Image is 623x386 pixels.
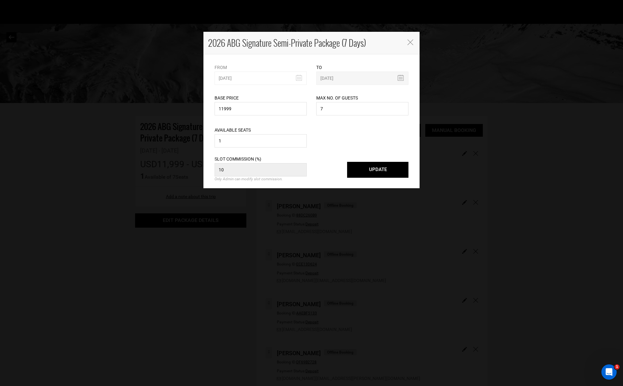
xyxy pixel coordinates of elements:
[316,64,322,71] label: To
[215,95,239,101] label: Base Price
[215,163,307,176] input: Slot Commission
[215,156,261,162] label: Slot Commission (%)
[208,37,400,49] h4: 2026 ABG Signature Semi-Private Package (7 Days)
[215,102,307,115] input: Price
[215,127,251,133] label: Available Seats
[215,134,307,148] input: Available Seats
[347,162,408,178] button: UPDATE
[316,95,358,101] label: Max No. of Guests
[316,102,408,115] input: No. of guests
[215,177,283,181] span: Only Admin can modify slot commission.
[614,364,620,369] span: 1
[601,364,617,380] iframe: Intercom live chat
